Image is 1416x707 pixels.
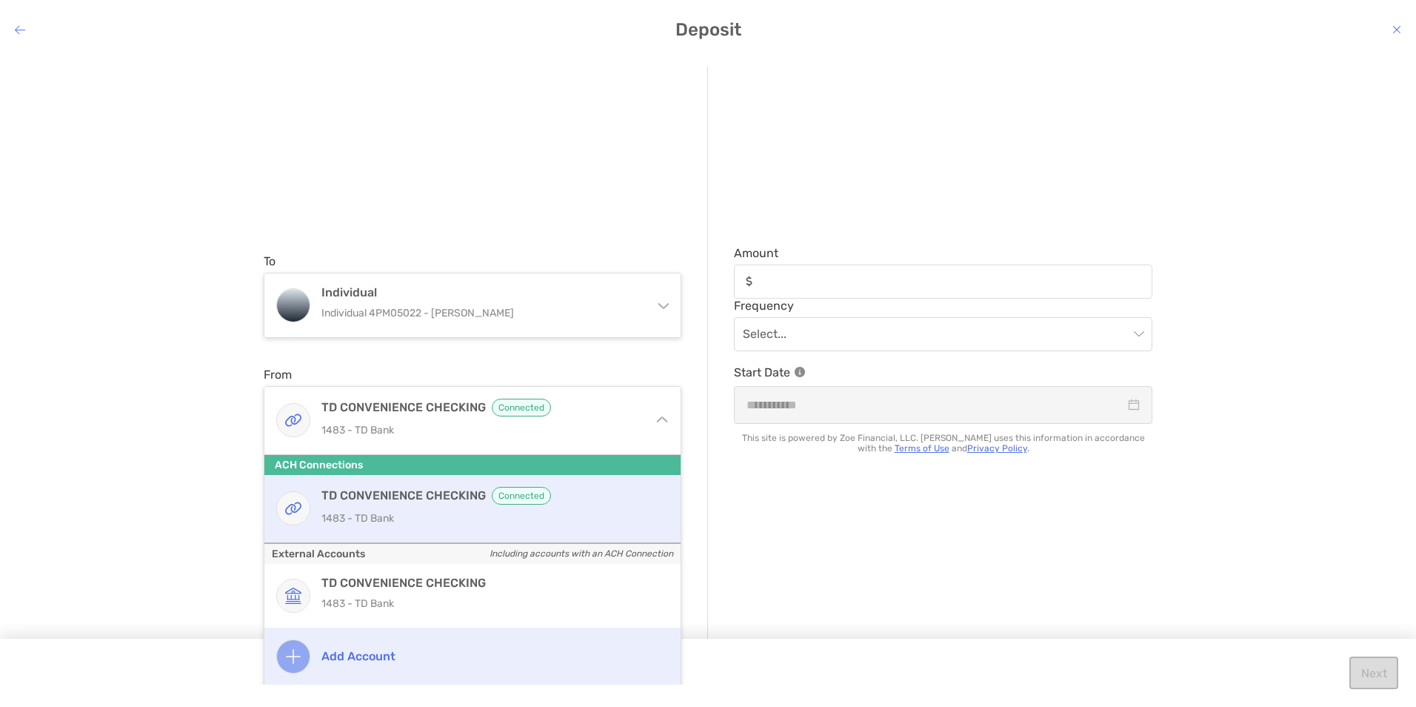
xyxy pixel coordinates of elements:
[277,492,310,525] img: TD CONVENIENCE CHECKING
[490,545,673,563] i: Including accounts with an ACH Connection
[264,455,681,475] p: ACH Connections
[277,404,310,437] img: TD CONVENIENCE CHECKING
[734,433,1152,454] p: This site is powered by Zoe Financial, LLC. [PERSON_NAME] uses this information in accordance wit...
[286,649,301,664] img: Add account
[321,399,641,416] h4: TD CONVENIENCE CHECKING
[492,487,551,505] span: Connected
[734,299,1152,313] span: Frequency
[277,580,310,612] img: TD CONVENIENCE CHECKING
[264,368,292,382] label: From
[967,443,1027,454] a: Privacy Policy
[321,487,655,505] h4: TD CONVENIENCE CHECKING
[264,542,681,564] p: External Accounts
[895,443,949,454] a: Terms of Use
[795,367,805,377] img: Information Icon
[492,399,551,416] span: Connected
[321,649,655,663] h4: Add account
[321,285,641,299] h4: Individual
[758,275,1152,288] input: Amountinput icon
[321,576,655,590] h4: TD CONVENIENCE CHECKING
[321,304,641,322] p: Individual 4PM05022 - [PERSON_NAME]
[264,254,275,268] label: To
[746,276,752,287] img: input icon
[321,421,641,439] p: 1483 - TD Bank
[321,594,655,613] p: 1483 - TD Bank
[734,246,1152,260] span: Amount
[734,363,1152,382] p: Start Date
[277,289,310,322] img: Individual
[321,509,655,528] p: 1483 - TD Bank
